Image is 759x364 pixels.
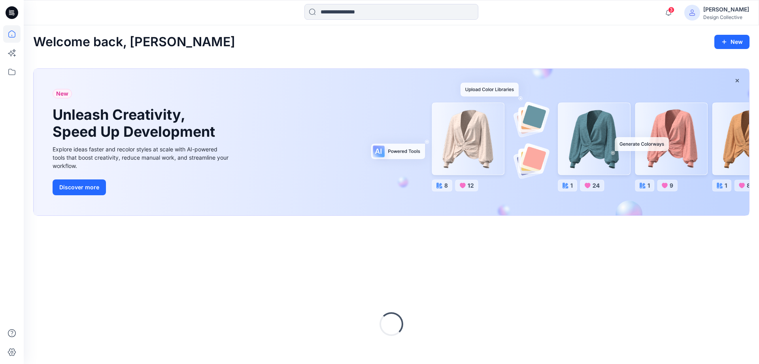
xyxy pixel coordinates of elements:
[56,89,68,98] span: New
[689,9,695,16] svg: avatar
[668,7,674,13] span: 3
[53,179,230,195] a: Discover more
[53,106,219,140] h1: Unleash Creativity, Speed Up Development
[703,14,749,20] div: Design Collective
[53,179,106,195] button: Discover more
[703,5,749,14] div: [PERSON_NAME]
[53,145,230,170] div: Explore ideas faster and recolor styles at scale with AI-powered tools that boost creativity, red...
[714,35,750,49] button: New
[33,35,235,49] h2: Welcome back, [PERSON_NAME]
